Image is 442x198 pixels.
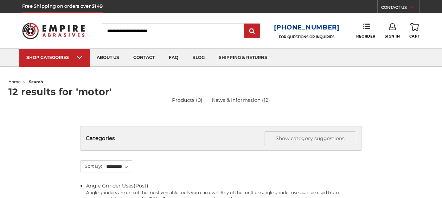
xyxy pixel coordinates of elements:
button: Show category suggestions [264,131,356,145]
input: Submit [245,24,259,38]
label: Sort By: [81,161,102,171]
div: SHOP CATEGORIES [26,55,83,60]
a: contact [126,49,162,67]
select: Content Sort By [105,161,132,172]
a: Angle Grinder Uses [86,183,134,189]
h1: 12 results for 'motor' [8,87,434,97]
a: Cart [409,23,420,39]
h5: Categories [86,131,356,145]
a: News & Information (12) [212,97,270,103]
a: blog [185,49,212,67]
a: shipping & returns [212,49,274,67]
a: about us [90,49,126,67]
a: faq [162,49,185,67]
a: home [8,79,21,84]
a: Reorder [356,23,376,38]
span: Sign In [385,34,400,39]
span: search [29,79,43,84]
a: [PHONE_NUMBER] [274,22,340,33]
span: Cart [409,34,420,39]
img: Empire Abrasives [22,19,85,43]
a: CONTACT US [381,4,419,13]
span: Reorder [356,34,376,39]
a: Products (0) [172,97,203,104]
p: FOR QUESTIONS OR INQUIRIES [274,35,340,39]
